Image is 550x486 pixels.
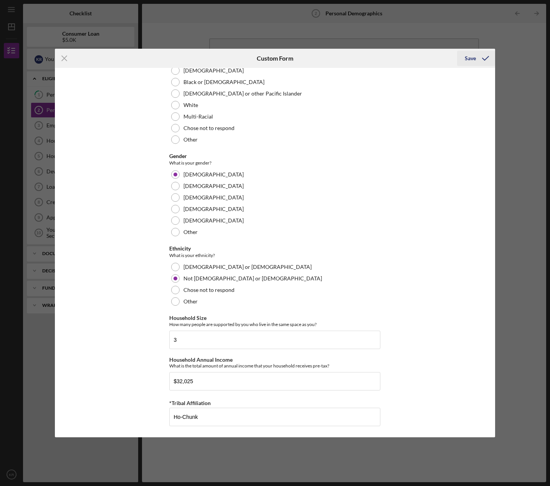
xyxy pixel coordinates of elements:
label: Other [183,229,198,235]
button: Save [457,51,495,66]
label: Household Annual Income [169,356,233,363]
div: Gender [169,153,380,159]
label: Other [183,137,198,143]
div: How many people are supported by you who live in the same space as you? [169,321,380,327]
label: Household Size [169,315,206,321]
label: [DEMOGRAPHIC_DATA] [183,183,244,189]
label: *Tribal Affiliation [169,400,211,406]
label: [DEMOGRAPHIC_DATA] or other Pacific Islander [183,91,302,97]
div: What is your gender? [169,159,380,167]
label: Chose not to respond [183,287,235,293]
div: What is the total amount of annual income that your household receives pre-tax? [169,363,380,369]
label: [DEMOGRAPHIC_DATA] [183,68,244,74]
h6: Custom Form [257,55,293,62]
label: Other [183,298,198,305]
label: Chose not to respond [183,125,235,131]
label: Not [DEMOGRAPHIC_DATA] or [DEMOGRAPHIC_DATA] [183,275,322,282]
div: What is your ethnicity? [169,252,380,259]
label: [DEMOGRAPHIC_DATA] [183,171,244,178]
label: White [183,102,198,108]
label: Black or [DEMOGRAPHIC_DATA] [183,79,264,85]
div: Save [465,51,476,66]
label: [DEMOGRAPHIC_DATA] [183,217,244,224]
label: [DEMOGRAPHIC_DATA] [183,194,244,201]
label: [DEMOGRAPHIC_DATA] or [DEMOGRAPHIC_DATA] [183,264,312,270]
label: [DEMOGRAPHIC_DATA] [183,206,244,212]
div: Ethnicity [169,245,380,252]
label: Multi-Racial [183,114,213,120]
